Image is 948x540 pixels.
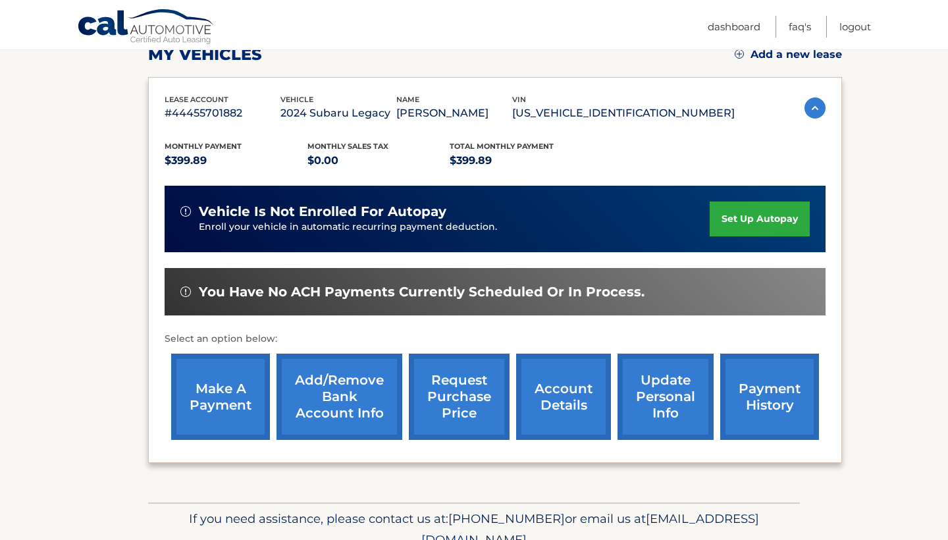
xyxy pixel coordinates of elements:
p: [US_VEHICLE_IDENTIFICATION_NUMBER] [512,104,735,122]
span: Monthly Payment [165,142,242,151]
span: name [396,95,419,104]
span: Total Monthly Payment [450,142,554,151]
a: request purchase price [409,354,510,440]
p: #44455701882 [165,104,280,122]
span: Monthly sales Tax [307,142,388,151]
p: [PERSON_NAME] [396,104,512,122]
p: Enroll your vehicle in automatic recurring payment deduction. [199,220,710,234]
a: Dashboard [708,16,760,38]
p: $399.89 [450,151,592,170]
a: Add/Remove bank account info [276,354,402,440]
h2: my vehicles [148,45,262,65]
span: lease account [165,95,228,104]
span: You have no ACH payments currently scheduled or in process. [199,284,645,300]
span: vehicle is not enrolled for autopay [199,203,446,220]
p: $0.00 [307,151,450,170]
a: set up autopay [710,202,810,236]
a: make a payment [171,354,270,440]
p: $399.89 [165,151,307,170]
img: add.svg [735,49,744,59]
a: Logout [839,16,871,38]
span: vin [512,95,526,104]
img: alert-white.svg [180,286,191,297]
a: payment history [720,354,819,440]
a: FAQ's [789,16,811,38]
p: 2024 Subaru Legacy [280,104,396,122]
img: alert-white.svg [180,206,191,217]
a: Cal Automotive [77,9,215,47]
a: account details [516,354,611,440]
span: [PHONE_NUMBER] [448,511,565,526]
p: Select an option below: [165,331,826,347]
a: update personal info [618,354,714,440]
span: vehicle [280,95,313,104]
img: accordion-active.svg [804,97,826,119]
a: Add a new lease [735,48,842,61]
